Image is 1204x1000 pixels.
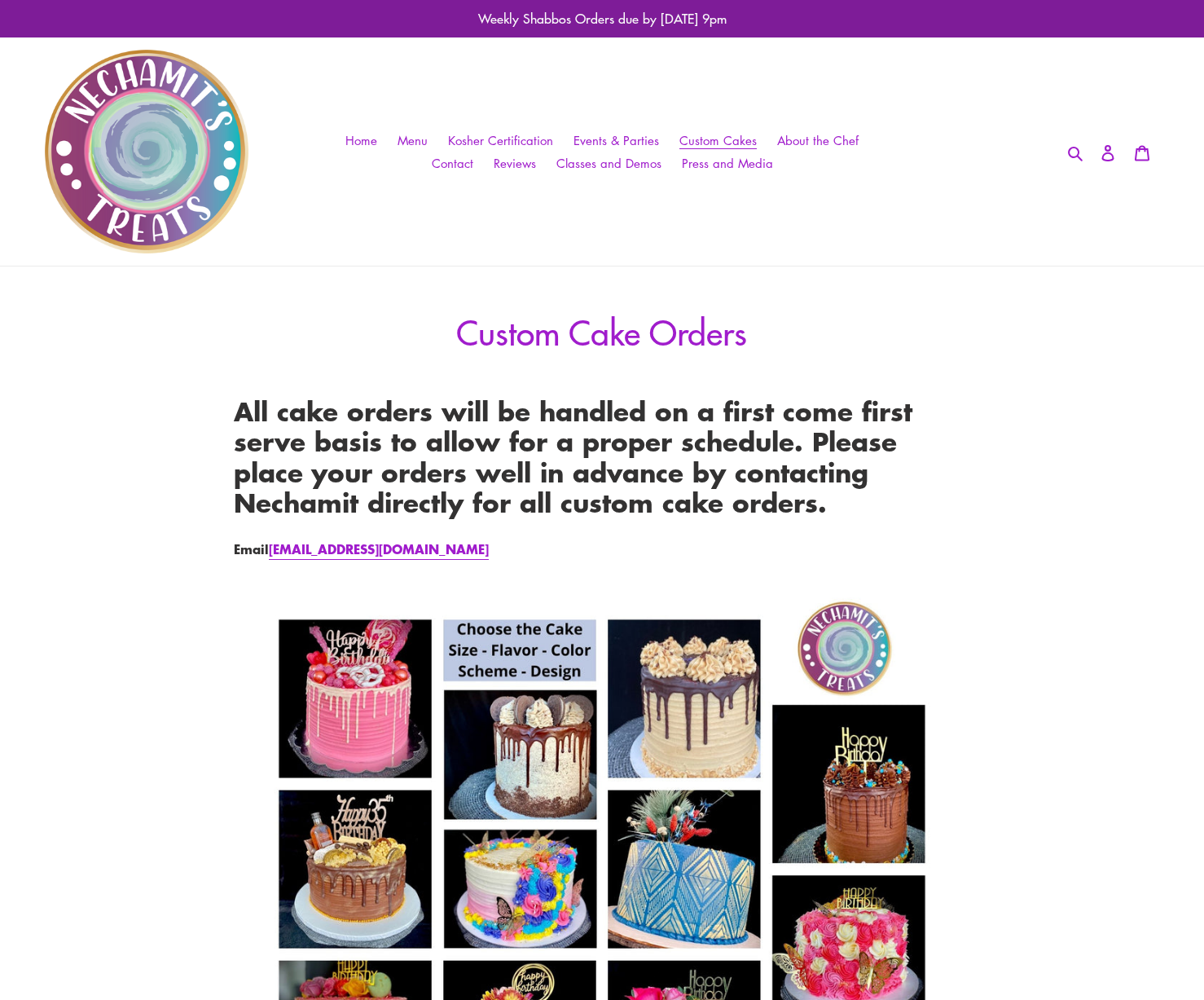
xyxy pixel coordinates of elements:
strong: All cake orders will be handled on a first come first serve basis to allow for a proper schedule.... [234,392,912,522]
span: Press and Media [682,155,773,172]
a: Kosher Certification [440,129,561,152]
span: About the Chef [777,132,859,149]
a: About the Chef [769,129,867,152]
a: Events & Parties [565,129,667,152]
strong: Email [234,539,489,560]
span: Reviews [494,155,536,172]
a: Press and Media [674,152,781,175]
a: Contact [424,152,481,175]
span: Home [345,132,377,149]
span: Events & Parties [573,132,659,149]
a: Home [337,129,385,152]
a: Reviews [486,152,544,175]
a: Menu [389,129,436,152]
span: Contact [432,155,473,172]
span: Custom Cakes [679,132,757,149]
a: [EMAIL_ADDRESS][DOMAIN_NAME] [269,539,489,560]
a: Custom Cakes [671,129,765,152]
span: Kosher Certification [448,132,553,149]
img: Nechamit&#39;s Treats [45,50,248,253]
span: Menu [398,132,428,149]
span: Classes and Demos [556,155,661,172]
h1: Custom Cake Orders [234,311,969,351]
a: Classes and Demos [548,152,670,175]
